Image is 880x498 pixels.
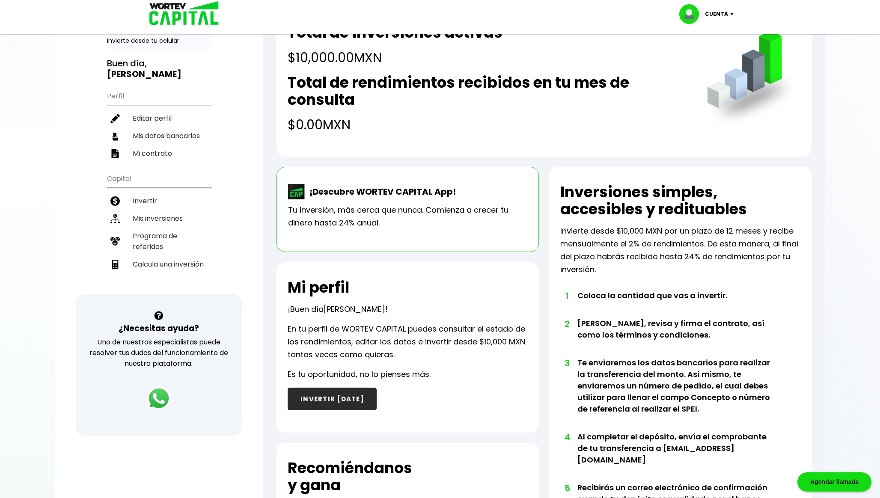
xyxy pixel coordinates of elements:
h2: Total de inversiones activas [288,24,502,41]
b: [PERSON_NAME] [107,68,181,80]
h4: $0.00 MXN [288,115,690,134]
p: ¡Buen día ! [288,303,388,316]
h4: $10,000.00 MXN [288,48,502,67]
li: Coloca la cantidad que vas a invertir. [577,290,776,317]
p: Es tu oportunidad, no lo pienses más. [288,368,431,381]
a: Mis datos bancarios [107,127,211,145]
p: Tu inversión, más cerca que nunca. Comienza a crecer tu dinero hasta 24% anual. [288,204,527,229]
img: icon-down [728,13,740,15]
button: INVERTIR [DATE] [288,388,377,410]
p: Invierte desde $10,000 MXN por un plazo de 12 meses y recibe mensualmente el 2% de rendimientos. ... [560,225,800,276]
img: profile-image [679,4,705,24]
p: Cuenta [705,8,728,21]
img: invertir-icon.b3b967d7.svg [110,196,120,206]
img: logos_whatsapp-icon.242b2217.svg [147,386,171,410]
span: 1 [565,290,569,302]
img: recomiendanos-icon.9b8e9327.svg [110,237,120,246]
p: Invierte desde tu celular [107,36,211,45]
li: [PERSON_NAME], revisa y firma el contrato, así como los términos y condiciones. [577,317,776,357]
img: wortev-capital-app-icon [288,184,305,199]
div: Agendar llamada [797,472,871,492]
ul: Perfil [107,86,211,162]
h3: ¿Necesitas ayuda? [119,322,199,335]
img: datos-icon.10cf9172.svg [110,131,120,141]
a: Mis inversiones [107,210,211,227]
a: Mi contrato [107,145,211,162]
a: Editar perfil [107,110,211,127]
p: En tu perfil de WORTEV CAPITAL puedes consultar el estado de los rendimientos, editar los datos e... [288,323,528,361]
span: 4 [565,431,569,444]
a: Programa de referidos [107,227,211,255]
span: 3 [565,357,569,370]
p: ¡Descubre WORTEV CAPITAL App! [305,185,456,198]
span: [PERSON_NAME] [324,304,385,314]
img: grafica.516fef24.png [703,31,800,128]
li: Te enviaremos los datos bancarios para realizar la transferencia del monto. Así mismo, te enviare... [577,357,776,431]
a: Invertir [107,192,211,210]
p: Uno de nuestros especialistas puede resolver tus dudas del funcionamiento de nuestra plataforma. [87,337,231,369]
img: inversiones-icon.6695dc30.svg [110,214,120,223]
span: 2 [565,317,569,330]
ul: Capital [107,169,211,294]
h3: Buen día, [107,58,211,80]
img: calculadora-icon.17d418c4.svg [110,260,120,269]
h2: Recomiéndanos y gana [288,459,412,494]
li: Al completar el depósito, envía el comprobante de tu transferencia a [EMAIL_ADDRESS][DOMAIN_NAME] [577,431,776,482]
h2: Inversiones simples, accesibles y redituables [560,184,800,218]
img: editar-icon.952d3147.svg [110,114,120,123]
h2: Total de rendimientos recibidos en tu mes de consulta [288,74,690,108]
h2: Mi perfil [288,279,349,296]
a: Calcula una inversión [107,255,211,273]
span: 5 [565,482,569,495]
img: contrato-icon.f2db500c.svg [110,149,120,158]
